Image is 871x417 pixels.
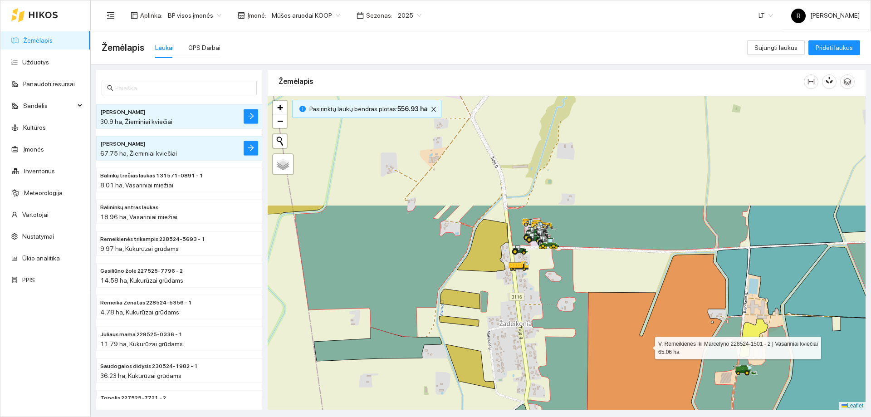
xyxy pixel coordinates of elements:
button: Initiate a new search [273,134,287,148]
span: Įmonė : [247,10,266,20]
span: 9.97 ha, Kukurūzai grūdams [100,245,179,252]
span: − [277,115,283,127]
a: Ūkio analitika [22,255,60,262]
a: Layers [273,154,293,174]
span: 4.78 ha, Kukurūzai grūdams [100,309,179,316]
button: close [428,104,439,115]
span: Žemėlapis [102,40,144,55]
span: calendar [357,12,364,19]
a: Leaflet [842,402,863,409]
span: Topolis 227525-7721 - 2 [100,394,166,402]
a: PPIS [22,276,35,284]
a: Žemėlapis [23,37,53,44]
div: GPS Darbai [188,43,220,53]
input: Paieška [115,83,251,93]
a: Zoom out [273,114,287,128]
span: 2025 [398,9,421,22]
a: Zoom in [273,101,287,114]
span: 14.58 ha, Kukurūzai grūdams [100,277,183,284]
button: Pridėti laukus [808,40,860,55]
b: 556.93 ha [397,105,427,113]
button: arrow-right [244,141,258,156]
a: Inventorius [24,167,55,175]
span: Juliaus mama 229525-0336 - 1 [100,330,182,339]
a: Užduotys [22,59,49,66]
span: shop [238,12,245,19]
div: Žemėlapis [279,69,804,94]
span: menu-fold [107,11,115,20]
span: Janušonio kalnas [100,108,145,117]
span: 8.01 ha, Vasariniai miežiai [100,182,173,189]
button: menu-fold [102,6,120,25]
span: 67.75 ha, Žieminiai kviečiai [100,150,177,157]
span: BP visos įmonės [168,9,221,22]
a: Sujungti laukus [747,44,805,51]
span: column-width [804,78,818,85]
span: 30.9 ha, Žieminiai kviečiai [100,118,172,125]
span: close [429,106,439,113]
div: Laukai [155,43,174,53]
span: Saudogalos didysis 230524-1982 - 1 [100,362,198,371]
a: Nustatymai [22,233,54,240]
span: Mūšos aruodai KOOP [272,9,340,22]
span: Remeikienės trikampis 228524-5693 - 1 [100,235,205,244]
span: Balininkų antras laukas [100,203,158,212]
a: Pridėti laukus [808,44,860,51]
span: Stepuko didysis [100,140,145,148]
span: LT [758,9,773,22]
span: Pridėti laukus [816,43,853,53]
a: Kultūros [23,124,46,131]
span: [PERSON_NAME] [791,12,860,19]
a: Panaudoti resursai [23,80,75,88]
span: 11.79 ha, Kukurūzai grūdams [100,340,183,348]
span: Sandėlis [23,97,75,115]
span: info-circle [299,106,306,112]
button: column-width [804,74,818,89]
span: arrow-right [247,113,254,121]
span: search [107,85,113,91]
span: R [797,9,801,23]
a: Įmonės [23,146,44,153]
a: Vartotojai [22,211,49,218]
button: arrow-right [244,109,258,124]
span: Sezonas : [366,10,392,20]
span: Pasirinktų laukų bendras plotas : [309,104,427,114]
button: Sujungti laukus [747,40,805,55]
span: Gasiliūno žolė 227525-7796 - 2 [100,267,183,275]
span: + [277,102,283,113]
span: 36.23 ha, Kukurūzai grūdams [100,372,181,379]
span: Aplinka : [140,10,162,20]
span: layout [131,12,138,19]
span: arrow-right [247,144,254,153]
span: Remeika Zenatas 228524-5356 - 1 [100,299,192,307]
span: Balinkų trečias laukas 131571-0891 - 1 [100,172,203,180]
span: Sujungti laukus [754,43,798,53]
span: 18.96 ha, Vasariniai miežiai [100,213,177,221]
a: Meteorologija [24,189,63,196]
